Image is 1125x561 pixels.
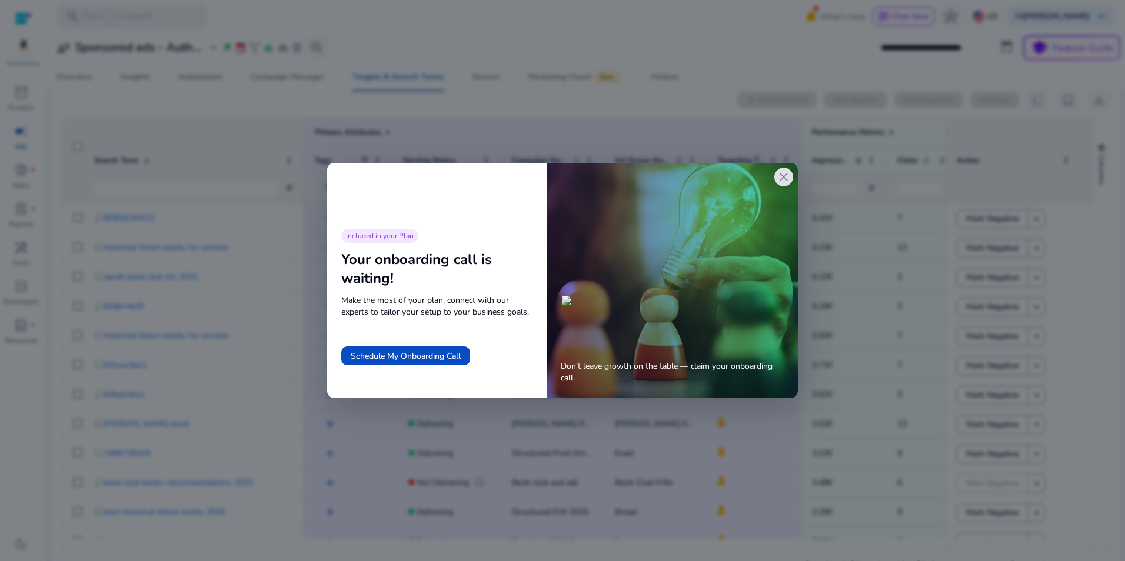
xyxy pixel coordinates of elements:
[561,360,784,384] span: Don’t leave growth on the table — claim your onboarding call.
[341,346,470,365] button: Schedule My Onboarding Call
[351,350,461,362] span: Schedule My Onboarding Call
[341,250,532,288] div: Your onboarding call is waiting!
[341,295,532,318] span: Make the most of your plan, connect with our experts to tailor your setup to your business goals.
[346,231,414,241] span: Included in your Plan
[777,170,791,184] span: close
